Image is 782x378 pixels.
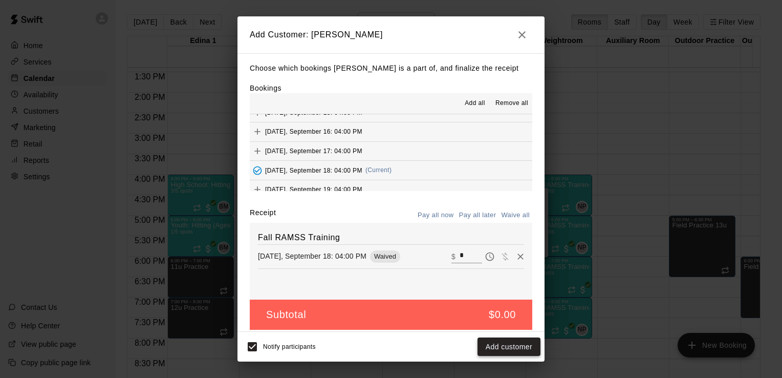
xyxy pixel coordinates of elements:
[265,186,362,193] span: [DATE], September 19: 04:00 PM
[451,251,455,262] p: $
[250,142,532,161] button: Add[DATE], September 17: 04:00 PM
[457,207,499,223] button: Pay all later
[258,231,524,244] h6: Fall RAMSS Training
[250,163,265,178] button: Added - Collect Payment
[250,161,532,180] button: Added - Collect Payment[DATE], September 18: 04:00 PM(Current)
[498,207,532,223] button: Waive all
[250,207,276,223] label: Receipt
[265,128,362,135] span: [DATE], September 16: 04:00 PM
[495,98,528,109] span: Remove all
[266,308,306,322] h5: Subtotal
[237,16,545,53] h2: Add Customer: [PERSON_NAME]
[265,148,362,155] span: [DATE], September 17: 04:00 PM
[250,180,532,199] button: Add[DATE], September 19: 04:00 PM
[250,108,265,116] span: Add
[491,95,532,112] button: Remove all
[513,249,528,264] button: Remove
[370,253,400,260] span: Waived
[365,166,392,174] span: (Current)
[459,95,491,112] button: Add all
[489,308,516,322] h5: $0.00
[250,185,265,193] span: Add
[250,128,265,135] span: Add
[415,207,457,223] button: Pay all now
[265,166,362,174] span: [DATE], September 18: 04:00 PM
[497,251,513,260] span: Waive payment
[263,343,316,350] span: Notify participants
[250,84,281,92] label: Bookings
[250,122,532,141] button: Add[DATE], September 16: 04:00 PM
[250,147,265,155] span: Add
[482,251,497,260] span: Pay later
[465,98,485,109] span: Add all
[258,251,366,261] p: [DATE], September 18: 04:00 PM
[250,62,532,75] p: Choose which bookings [PERSON_NAME] is a part of, and finalize the receipt
[477,338,540,356] button: Add customer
